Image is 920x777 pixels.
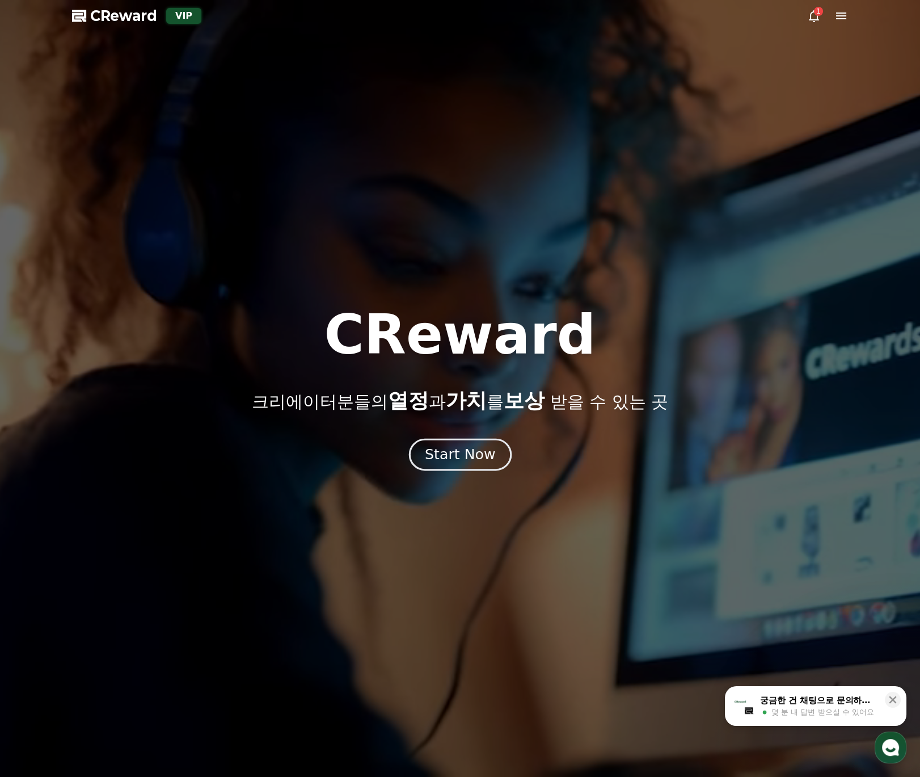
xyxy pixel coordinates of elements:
[3,360,75,388] a: 홈
[446,389,487,412] span: 가치
[388,389,429,412] span: 열정
[36,377,43,386] span: 홈
[814,7,823,16] div: 1
[90,7,157,25] span: CReward
[166,8,201,24] div: VIP
[175,377,189,386] span: 설정
[252,389,668,412] p: 크리에이터분들의 과 를 받을 수 있는 곳
[104,377,117,387] span: 대화
[504,389,545,412] span: 보상
[75,360,146,388] a: 대화
[72,7,157,25] a: CReward
[411,451,509,461] a: Start Now
[408,438,511,471] button: Start Now
[807,9,821,23] a: 1
[146,360,218,388] a: 설정
[425,445,495,464] div: Start Now
[324,308,596,362] h1: CReward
